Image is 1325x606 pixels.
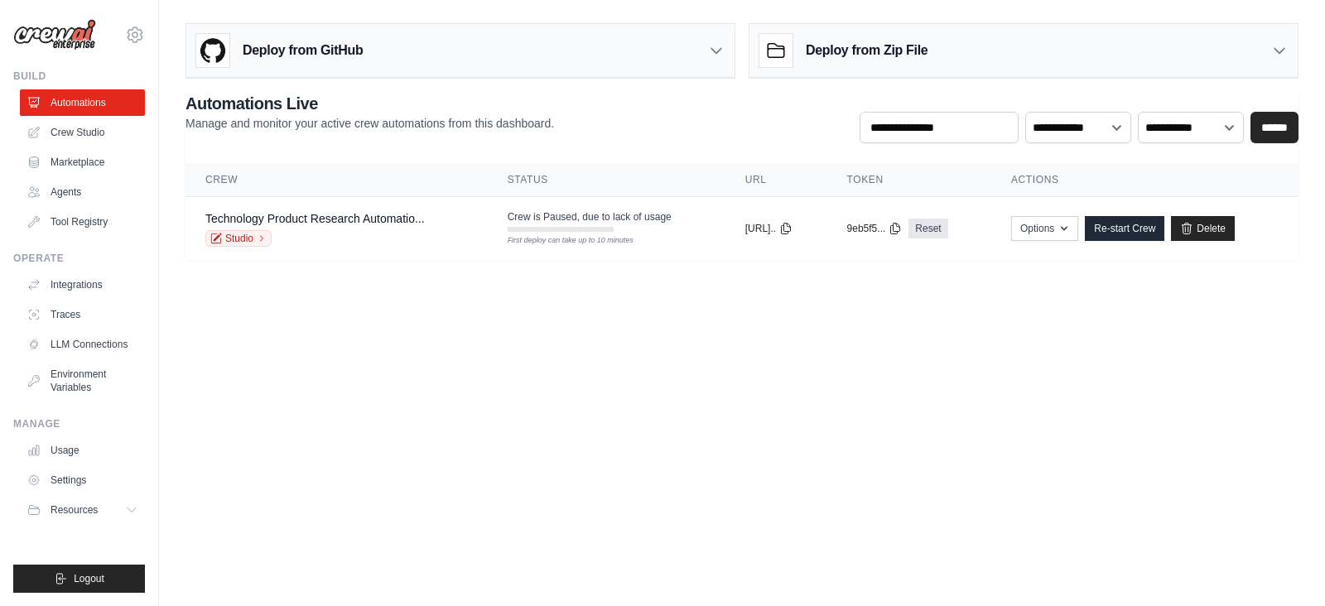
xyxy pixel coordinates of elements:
[20,119,145,146] a: Crew Studio
[51,503,98,517] span: Resources
[508,235,614,247] div: First deploy can take up to 10 minutes
[806,41,927,60] h3: Deploy from Zip File
[508,210,672,224] span: Crew is Paused, due to lack of usage
[20,179,145,205] a: Agents
[20,437,145,464] a: Usage
[1011,216,1078,241] button: Options
[827,163,991,197] th: Token
[20,209,145,235] a: Tool Registry
[185,92,554,115] h2: Automations Live
[13,565,145,593] button: Logout
[20,301,145,328] a: Traces
[488,163,725,197] th: Status
[20,89,145,116] a: Automations
[1085,216,1164,241] a: Re-start Crew
[205,230,272,247] a: Studio
[847,222,903,235] button: 9eb5f5...
[185,115,554,132] p: Manage and monitor your active crew automations from this dashboard.
[243,41,363,60] h3: Deploy from GitHub
[13,19,96,50] img: Logo
[908,219,947,238] a: Reset
[20,497,145,523] button: Resources
[74,572,104,585] span: Logout
[20,361,145,401] a: Environment Variables
[196,34,229,67] img: GitHub Logo
[1171,216,1235,241] a: Delete
[20,149,145,176] a: Marketplace
[205,212,425,225] a: Technology Product Research Automatio...
[20,331,145,358] a: LLM Connections
[991,163,1298,197] th: Actions
[13,252,145,265] div: Operate
[725,163,827,197] th: URL
[13,417,145,430] div: Manage
[20,467,145,493] a: Settings
[20,272,145,298] a: Integrations
[185,163,488,197] th: Crew
[13,70,145,83] div: Build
